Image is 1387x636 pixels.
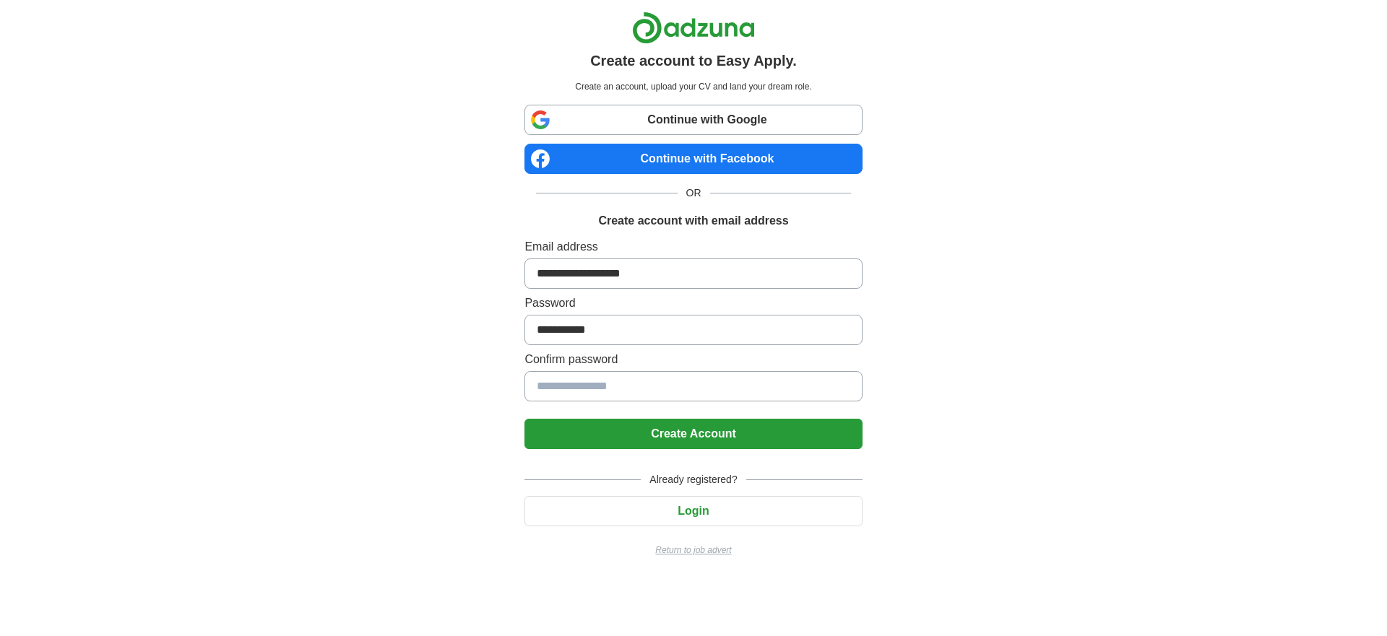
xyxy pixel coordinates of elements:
[590,50,797,71] h1: Create account to Easy Apply.
[524,544,862,557] a: Return to job advert
[524,496,862,526] button: Login
[632,12,755,44] img: Adzuna logo
[524,351,862,368] label: Confirm password
[524,238,862,256] label: Email address
[524,419,862,449] button: Create Account
[678,186,710,201] span: OR
[524,105,862,135] a: Continue with Google
[524,144,862,174] a: Continue with Facebook
[527,80,859,93] p: Create an account, upload your CV and land your dream role.
[524,505,862,517] a: Login
[598,212,788,230] h1: Create account with email address
[641,472,746,487] span: Already registered?
[524,295,862,312] label: Password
